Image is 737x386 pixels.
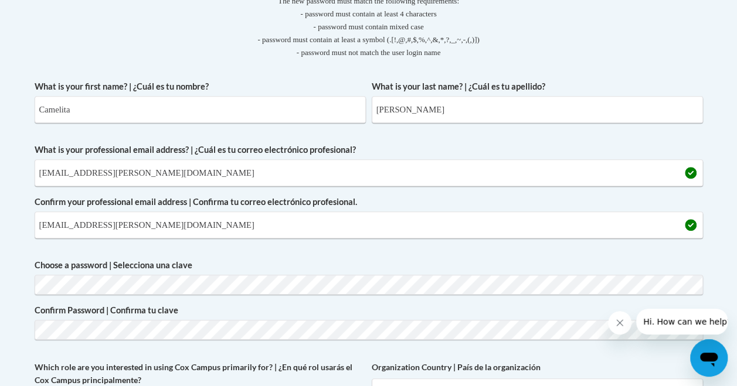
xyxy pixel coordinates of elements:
[690,339,728,377] iframe: Button to launch messaging window
[35,96,366,123] input: Metadata input
[372,80,703,93] label: What is your last name? | ¿Cuál es tu apellido?
[372,361,703,374] label: Organization Country | País de la organización
[35,80,366,93] label: What is your first name? | ¿Cuál es tu nombre?
[7,8,95,18] span: Hi. How can we help?
[35,196,703,209] label: Confirm your professional email address | Confirma tu correo electrónico profesional.
[35,159,703,186] input: Metadata input
[35,211,703,238] input: Required
[35,259,703,272] label: Choose a password | Selecciona una clave
[636,309,728,334] iframe: Message from company
[35,8,703,59] span: - password must contain at least 4 characters - password must contain mixed case - password must ...
[608,311,631,334] iframe: Close message
[35,144,703,156] label: What is your professional email address? | ¿Cuál es tu correo electrónico profesional?
[35,304,703,317] label: Confirm Password | Confirma tu clave
[372,96,703,123] input: Metadata input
